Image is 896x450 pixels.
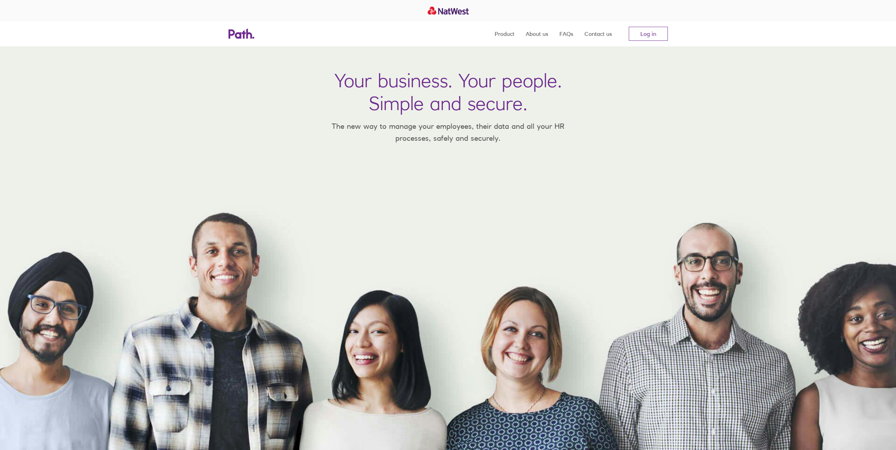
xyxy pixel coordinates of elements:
a: FAQs [559,21,573,46]
p: The new way to manage your employees, their data and all your HR processes, safely and securely. [321,120,575,144]
a: Log in [629,27,668,41]
a: Product [495,21,514,46]
a: About us [526,21,548,46]
h1: Your business. Your people. Simple and secure. [334,69,562,115]
a: Contact us [584,21,612,46]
